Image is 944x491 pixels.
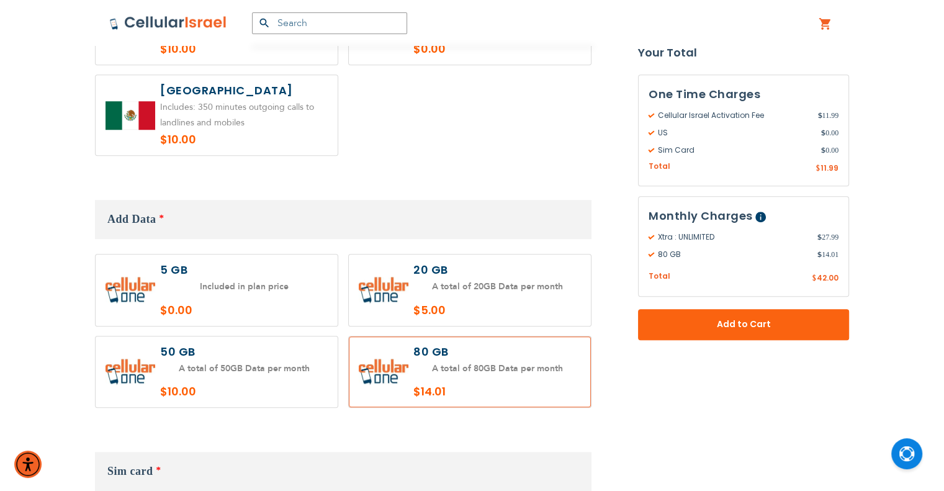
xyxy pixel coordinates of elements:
[649,110,817,121] span: Cellular Israel Activation Fee
[252,12,407,34] input: Search
[821,127,825,138] span: $
[817,250,822,261] span: $
[649,209,753,224] span: Monthly Charges
[817,232,822,243] span: $
[817,273,838,284] span: 42.00
[649,127,821,138] span: US
[817,110,838,121] span: 11.99
[107,213,156,225] span: Add Data
[821,145,825,156] span: $
[755,212,766,223] span: Help
[638,43,849,62] strong: Your Total
[812,274,817,285] span: $
[109,16,227,30] img: Cellular Israel Logo
[649,232,817,243] span: Xtra : UNLIMITED
[679,318,808,331] span: Add to Cart
[649,161,670,173] span: Total
[107,465,153,477] span: Sim card
[816,163,820,174] span: $
[820,163,838,173] span: 11.99
[649,250,817,261] span: 80 GB
[821,145,838,156] span: 0.00
[817,232,838,243] span: 27.99
[14,451,42,478] div: Accessibility Menu
[649,145,821,156] span: Sim Card
[817,110,822,121] span: $
[817,250,838,261] span: 14.01
[649,271,670,283] span: Total
[649,85,838,104] h3: One Time Charges
[638,309,849,340] button: Add to Cart
[821,127,838,138] span: 0.00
